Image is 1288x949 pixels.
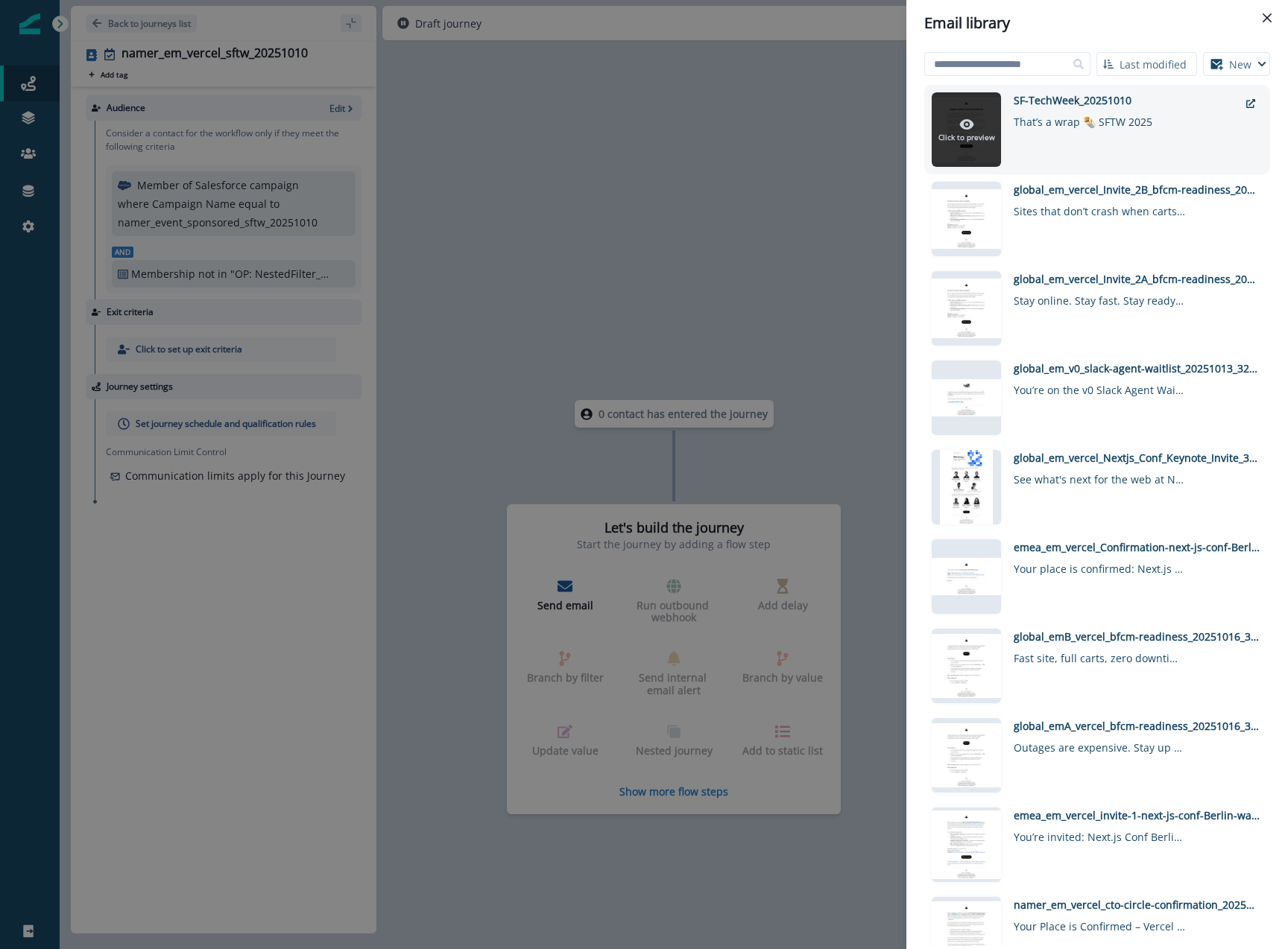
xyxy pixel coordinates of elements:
[1096,52,1197,76] button: Last modified
[1014,92,1239,108] div: SF-TechWeek_20251010
[1014,450,1260,466] div: global_em_vercel_Nextjs_Conf_Keynote_Invite_3_next.js_Ship_AI-conf-invite-3_20251022_3155
[1203,52,1270,76] button: New
[1014,197,1185,219] div: Sites that don’t crash when carts are full this [DATE][DATE] [DATE][DATE].
[1014,182,1260,197] div: global_em_vercel_Invite_2B_bfcm-readiness_20251016_3197
[1014,718,1260,734] div: global_emA_vercel_bfcm-readiness_20251016_3185
[1014,376,1185,398] div: You’re on the v0 Slack Agent Waitlist
[1239,92,1263,115] button: external-link
[938,132,995,143] p: Click to preview
[1014,271,1260,287] div: global_em_vercel_Invite_2A_bfcm-readiness_20251016_3197
[1014,913,1185,934] div: Your Place is Confirmed – Vercel CTO Circle at [GEOGRAPHIC_DATA]
[1014,807,1260,823] div: emea_em_vercel_invite-1-next-js-conf-Berlin-watch-party_20251022_3171
[1014,555,1185,577] div: Your place is confirmed: Next.js Conf Berlin Watch Party
[1014,466,1185,487] div: See what's next for the web at Next.js Conf 2025
[1014,108,1185,130] div: That’s a wrap 🌯 SFTW 2025
[1014,734,1185,755] div: Outages are expensive. Stay up and running this BFCM
[1255,6,1279,30] button: Close
[1014,361,1260,376] div: global_em_v0_slack-agent-waitlist_20251013_3204
[1014,897,1260,913] div: namer_em_vercel_cto-circle-confirmation_20251002_3176
[924,12,1270,34] div: Email library
[1014,287,1185,308] div: Stay online. Stay fast. Stay ready for [DATE][DATE] [DATE][DATE].
[1014,644,1185,666] div: Fast site, full carts, zero downtime this BFCM
[1014,539,1260,555] div: emea_em_vercel_Confirmation-next-js-conf-Berlin-watch-party_20251022_3174
[1014,823,1185,845] div: You’re invited: Next.js Conf Berlin Watch Party
[1014,629,1260,644] div: global_emB_vercel_bfcm-readiness_20251016_3185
